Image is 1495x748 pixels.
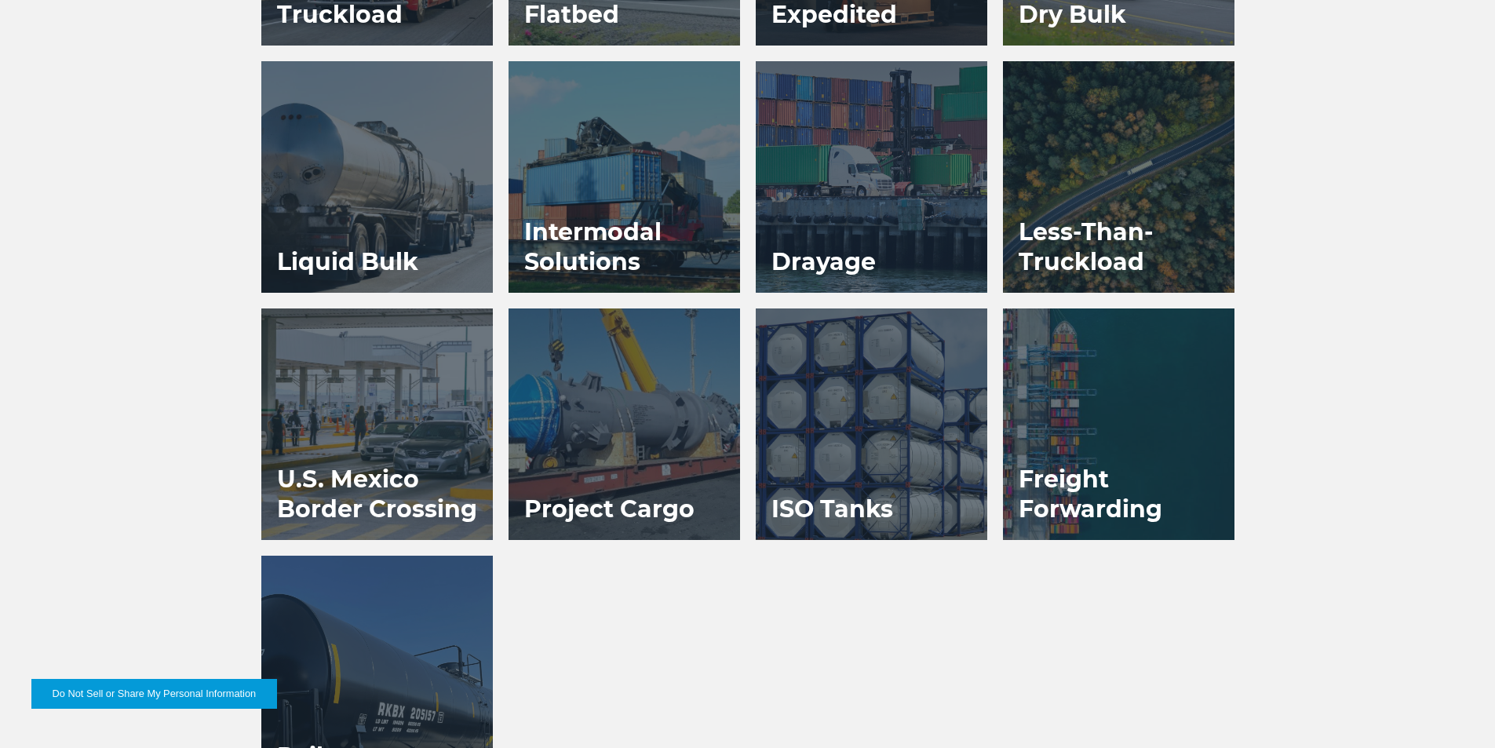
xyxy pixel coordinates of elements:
h3: Liquid Bulk [261,232,434,293]
h3: Project Cargo [509,479,710,540]
h3: Freight Forwarding [1003,449,1234,540]
h3: Intermodal Solutions [509,202,740,293]
a: Intermodal Solutions [509,61,740,293]
h3: Less-Than-Truckload [1003,202,1234,293]
h3: U.S. Mexico Border Crossing [261,449,493,540]
a: ISO Tanks [756,308,987,540]
a: Drayage [756,61,987,293]
button: Do Not Sell or Share My Personal Information [31,679,277,709]
a: Project Cargo [509,308,740,540]
a: U.S. Mexico Border Crossing [261,308,493,540]
a: Freight Forwarding [1003,308,1234,540]
a: Less-Than-Truckload [1003,61,1234,293]
h3: ISO Tanks [756,479,909,540]
a: Liquid Bulk [261,61,493,293]
h3: Drayage [756,232,892,293]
